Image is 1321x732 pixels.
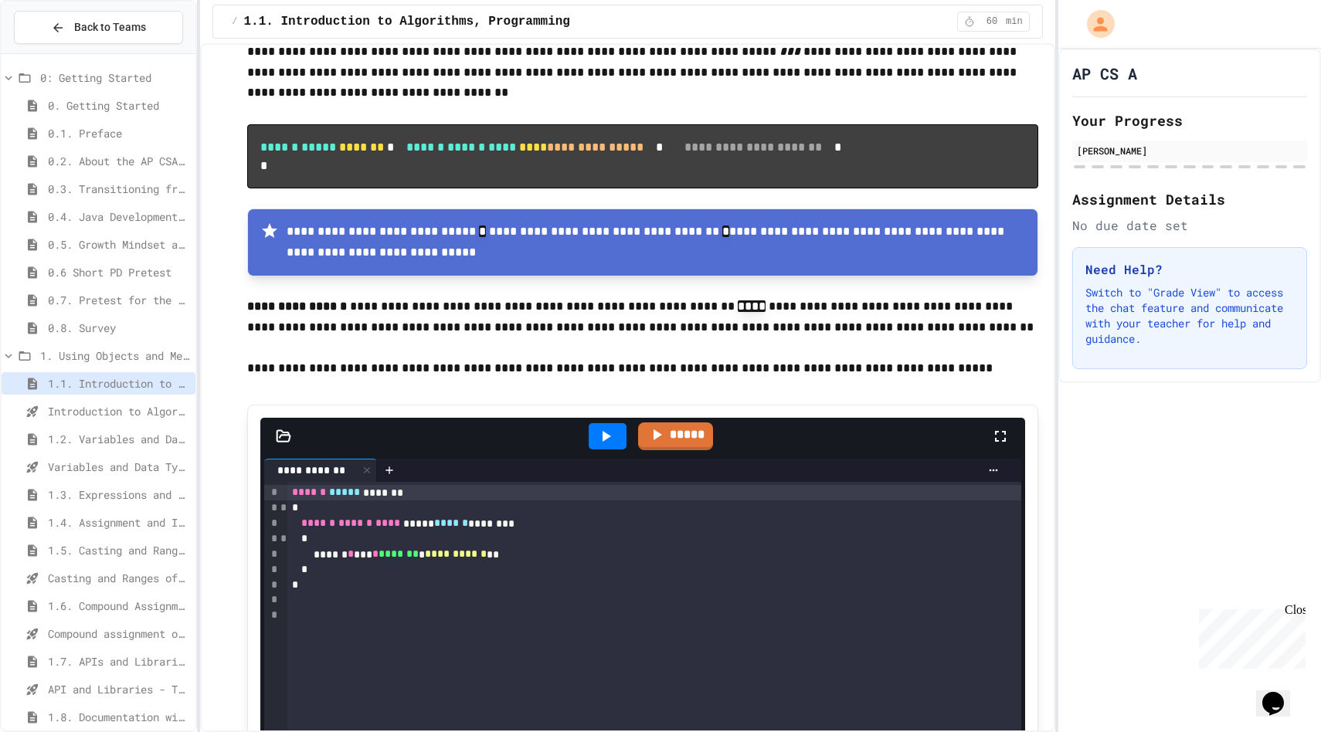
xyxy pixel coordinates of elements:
[1072,188,1307,210] h2: Assignment Details
[48,625,189,642] span: Compound assignment operators - Quiz
[244,12,682,31] span: 1.1. Introduction to Algorithms, Programming, and Compilers
[1256,670,1306,717] iframe: chat widget
[1072,110,1307,131] h2: Your Progress
[48,681,189,697] span: API and Libraries - Topic 1.7
[48,598,189,614] span: 1.6. Compound Assignment Operators
[48,153,189,169] span: 0.2. About the AP CSA Exam
[980,15,1004,28] span: 60
[1071,6,1119,42] div: My Account
[48,486,189,503] span: 1.3. Expressions and Output [New]
[48,709,189,725] span: 1.8. Documentation with Comments and Preconditions
[1077,144,1302,158] div: [PERSON_NAME]
[48,292,189,308] span: 0.7. Pretest for the AP CSA Exam
[48,514,189,530] span: 1.4. Assignment and Input
[48,653,189,669] span: 1.7. APIs and Libraries
[232,15,237,28] span: /
[48,375,189,391] span: 1.1. Introduction to Algorithms, Programming, and Compilers
[48,542,189,558] span: 1.5. Casting and Ranges of Values
[48,97,189,114] span: 0. Getting Started
[40,69,189,86] span: 0: Getting Started
[48,264,189,280] span: 0.6 Short PD Pretest
[48,236,189,252] span: 0.5. Growth Mindset and Pair Programming
[48,181,189,197] span: 0.3. Transitioning from AP CSP to AP CSA
[48,459,189,475] span: Variables and Data Types - Quiz
[48,320,189,336] span: 0.8. Survey
[48,403,189,419] span: Introduction to Algorithms, Programming, and Compilers
[48,208,189,225] span: 0.4. Java Development Environments
[1085,260,1294,279] h3: Need Help?
[48,125,189,141] span: 0.1. Preface
[48,570,189,586] span: Casting and Ranges of variables - Quiz
[1006,15,1023,28] span: min
[40,347,189,364] span: 1. Using Objects and Methods
[1072,63,1137,84] h1: AP CS A
[1085,285,1294,347] p: Switch to "Grade View" to access the chat feature and communicate with your teacher for help and ...
[74,19,146,36] span: Back to Teams
[1193,603,1306,669] iframe: chat widget
[14,11,183,44] button: Back to Teams
[1072,216,1307,235] div: No due date set
[6,6,107,98] div: Chat with us now!Close
[48,431,189,447] span: 1.2. Variables and Data Types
